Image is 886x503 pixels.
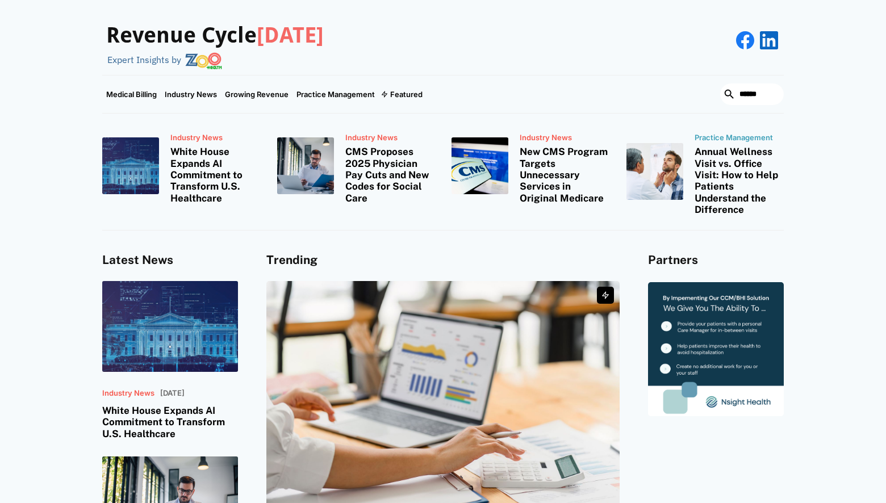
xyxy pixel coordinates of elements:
[345,146,435,204] h3: CMS Proposes 2025 Physician Pay Cuts and New Codes for Social Care
[102,76,161,113] a: Medical Billing
[102,389,154,398] p: Industry News
[107,55,181,65] div: Expert Insights by
[221,76,292,113] a: Growing Revenue
[170,146,260,204] h3: White House Expands AI Commitment to Transform U.S. Healthcare
[452,128,609,204] a: Industry NewsNew CMS Program Targets Unnecessary Services in Original Medicare
[170,133,260,142] p: Industry News
[390,90,423,99] div: Featured
[626,128,784,216] a: Practice ManagementAnnual Wellness Visit vs. Office Visit: How to Help Patients Understand the Di...
[520,146,609,204] h3: New CMS Program Targets Unnecessary Services in Original Medicare
[648,253,784,267] h4: Partners
[102,281,238,439] a: Industry News[DATE]White House Expands AI Commitment to Transform U.S. Healthcare
[292,76,379,113] a: Practice Management
[102,11,324,69] a: Revenue Cycle[DATE]Expert Insights by
[345,133,435,142] p: Industry News
[257,23,324,48] span: [DATE]
[160,389,185,398] p: [DATE]
[161,76,221,113] a: Industry News
[102,253,238,267] h4: Latest News
[695,146,784,215] h3: Annual Wellness Visit vs. Office Visit: How to Help Patients Understand the Difference
[106,23,324,49] h3: Revenue Cycle
[266,253,620,267] h4: Trending
[102,405,238,439] h3: White House Expands AI Commitment to Transform U.S. Healthcare
[102,128,260,204] a: Industry NewsWhite House Expands AI Commitment to Transform U.S. Healthcare
[695,133,784,142] p: Practice Management
[520,133,609,142] p: Industry News
[277,128,435,204] a: Industry NewsCMS Proposes 2025 Physician Pay Cuts and New Codes for Social Care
